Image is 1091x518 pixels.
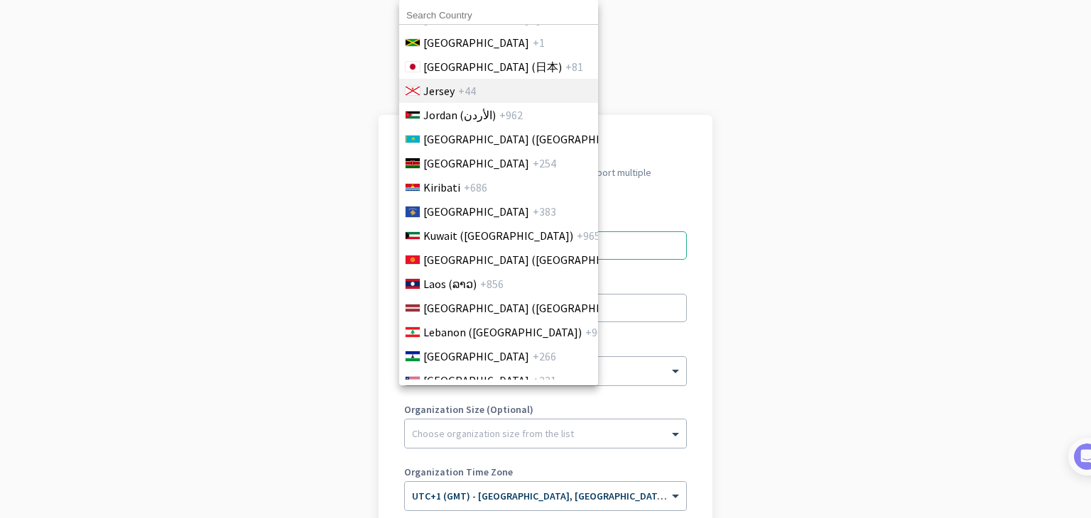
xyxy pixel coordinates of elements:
span: +962 [499,106,523,123]
span: +965 [577,227,600,244]
span: [GEOGRAPHIC_DATA] (日本) [423,58,562,75]
span: [GEOGRAPHIC_DATA] [423,203,529,220]
span: +961 [585,324,609,341]
input: Search Country [399,6,598,25]
span: Kuwait (‫[GEOGRAPHIC_DATA]‬‎) [423,227,573,244]
span: +686 [464,179,487,196]
span: [GEOGRAPHIC_DATA] [423,155,529,172]
span: [GEOGRAPHIC_DATA] ([GEOGRAPHIC_DATA]) [423,299,645,316]
span: +266 [533,348,556,365]
span: [GEOGRAPHIC_DATA] [423,372,529,389]
span: [GEOGRAPHIC_DATA] ([GEOGRAPHIC_DATA]) [423,251,645,268]
span: Lebanon (‫[GEOGRAPHIC_DATA]‬‎) [423,324,582,341]
span: +44 [458,82,476,99]
span: Kiribati [423,179,460,196]
span: Jordan (‫الأردن‬‎) [423,106,496,123]
span: +254 [533,155,556,172]
span: [GEOGRAPHIC_DATA] ([GEOGRAPHIC_DATA]) [423,131,645,148]
span: Laos (ລາວ) [423,275,477,292]
span: [GEOGRAPHIC_DATA] [423,34,529,51]
span: +383 [533,203,556,220]
span: +81 [565,58,583,75]
span: [GEOGRAPHIC_DATA] [423,348,529,365]
span: +231 [533,372,556,389]
span: +856 [480,275,504,292]
span: Jersey [423,82,455,99]
span: +1 [533,34,545,51]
